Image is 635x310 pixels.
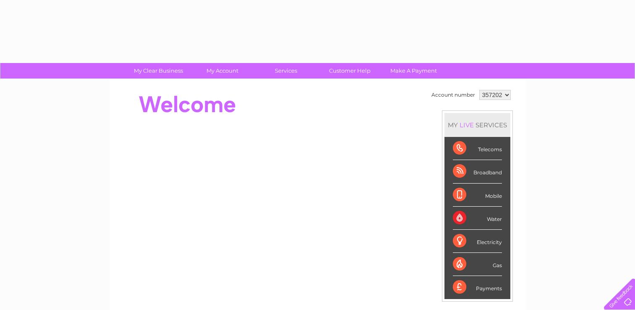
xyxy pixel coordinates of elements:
[315,63,384,79] a: Customer Help
[251,63,321,79] a: Services
[458,121,476,129] div: LIVE
[188,63,257,79] a: My Account
[453,276,502,299] div: Payments
[453,207,502,230] div: Water
[124,63,193,79] a: My Clear Business
[444,113,510,137] div: MY SERVICES
[453,137,502,160] div: Telecoms
[429,88,477,102] td: Account number
[453,160,502,183] div: Broadband
[453,184,502,207] div: Mobile
[453,230,502,253] div: Electricity
[379,63,448,79] a: Make A Payment
[453,253,502,276] div: Gas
